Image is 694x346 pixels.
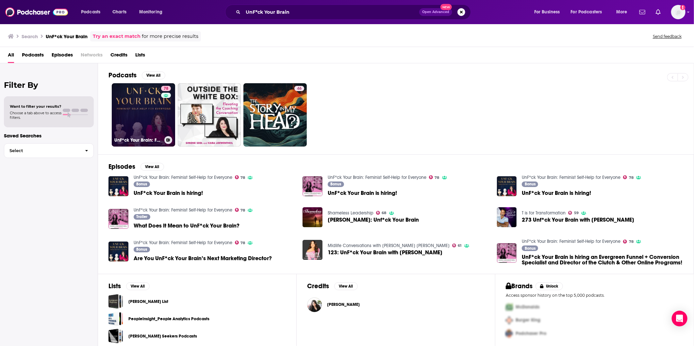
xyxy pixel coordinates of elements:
[46,33,88,39] h3: UnF*ck Your Brain
[240,176,245,179] span: 78
[452,244,462,247] a: 61
[671,5,686,19] img: User Profile
[134,240,232,245] a: UnF*ck Your Brain: Feminist Self-Help for Everyone
[110,50,127,63] a: Credits
[108,282,150,290] a: ListsView All
[327,302,360,307] a: Kara Loewentheil
[140,163,164,171] button: View All
[139,8,162,17] span: Monitoring
[108,294,123,309] span: Marcus Lohrmann_Religion_Total List
[522,190,591,196] a: UnF*ck Your Brain is hiring!
[136,247,147,251] span: Bonus
[4,133,94,139] p: Saved Searches
[328,175,426,180] a: UnF*ck Your Brain: Feminist Self-Help for Everyone
[142,33,198,40] span: for more precise results
[5,6,68,18] img: Podchaser - Follow, Share and Rate Podcasts
[503,327,516,340] img: Third Pro Logo
[112,8,126,17] span: Charts
[22,33,38,39] h3: Search
[235,175,245,179] a: 78
[435,176,439,179] span: 78
[134,190,203,196] span: UnF*ck Your Brain is hiring!
[126,282,150,290] button: View All
[671,5,686,19] span: Logged in as SusanHershberg
[128,298,168,305] a: [PERSON_NAME] List
[10,111,61,120] span: Choose a tab above to access filters.
[331,182,341,186] span: Bonus
[81,8,100,17] span: Podcasts
[134,256,272,261] a: Are You UnF*ck Your Brain’s Next Marketing Director?
[108,176,128,196] a: UnF*ck Your Brain is hiring!
[328,217,419,223] span: [PERSON_NAME]: Unf*ck Your Brain
[108,242,128,261] a: Are You UnF*ck Your Brain’s Next Marketing Director?
[134,223,240,228] a: What Does It Mean to UnF*ck Your Brain?
[307,294,485,315] button: Kara LoewentheilKara Loewentheil
[136,182,147,186] span: Bonus
[567,7,612,17] button: open menu
[534,8,560,17] span: For Business
[303,240,322,260] a: 123: UnF*ck Your Brain with Kara Loewentheil
[328,190,397,196] a: UnF*ck Your Brain is hiring!
[419,8,452,16] button: Open AdvancedNew
[108,71,165,79] a: PodcastsView All
[297,86,302,92] span: 46
[134,175,232,180] a: UnF*ck Your Brain: Feminist Self-Help for Everyone
[235,208,245,212] a: 78
[135,50,145,63] span: Lists
[93,33,140,40] a: Try an exact match
[108,209,128,229] a: What Does It Mean to UnF*ck Your Brain?
[4,149,80,153] span: Select
[164,86,168,92] span: 78
[422,10,449,14] span: Open Advanced
[522,239,620,244] a: UnF*ck Your Brain: Feminist Self-Help for Everyone
[623,240,634,244] a: 78
[530,7,568,17] button: open menu
[672,311,687,326] div: Open Intercom Messenger
[328,250,442,255] span: 123: UnF*ck Your Brain with [PERSON_NAME]
[135,7,171,17] button: open menu
[108,71,137,79] h2: Podcasts
[328,210,373,216] a: Shameless Leadership
[307,297,322,312] img: Kara Loewentheil
[497,176,517,196] img: UnF*ck Your Brain is hiring!
[629,240,634,243] span: 78
[4,80,94,90] h2: Filter By
[429,175,439,179] a: 78
[651,34,684,39] button: Send feedback
[108,311,123,326] span: PeopleInsight_People Analytics Podcasts
[328,243,450,248] a: Midlife Conversations with Natalie Jill
[10,104,61,109] span: Want to filter your results?
[522,175,620,180] a: UnF*ck Your Brain: Feminist Self-Help for Everyone
[235,241,245,244] a: 78
[522,254,683,265] a: UnF*ck Your Brain is hiring an Evergreen Funnel + Conversion Specialist and Director of the Clutc...
[307,282,329,290] h2: Credits
[458,244,462,247] span: 61
[497,207,517,227] a: 273 Unf*ck Your Brain with Kara Loewentheil
[671,5,686,19] button: Show profile menu
[612,7,636,17] button: open menu
[327,302,360,307] span: [PERSON_NAME]
[52,50,73,63] a: Episodes
[629,176,634,179] span: 78
[231,5,477,20] div: Search podcasts, credits, & more...
[128,333,197,340] a: [PERSON_NAME] Seekers Podcasts
[108,163,135,171] h2: Episodes
[616,8,627,17] span: More
[240,242,245,244] span: 78
[525,246,536,250] span: Bonus
[440,4,452,10] span: New
[128,315,209,322] a: PeopleInsight_People Analytics Podcasts
[525,182,536,186] span: Bonus
[516,304,539,310] span: McDonalds
[108,329,123,343] a: Mike Peditto_Job Seekers Podcasts
[497,243,517,263] img: UnF*ck Your Brain is hiring an Evergreen Funnel + Conversion Specialist and Director of the Clutc...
